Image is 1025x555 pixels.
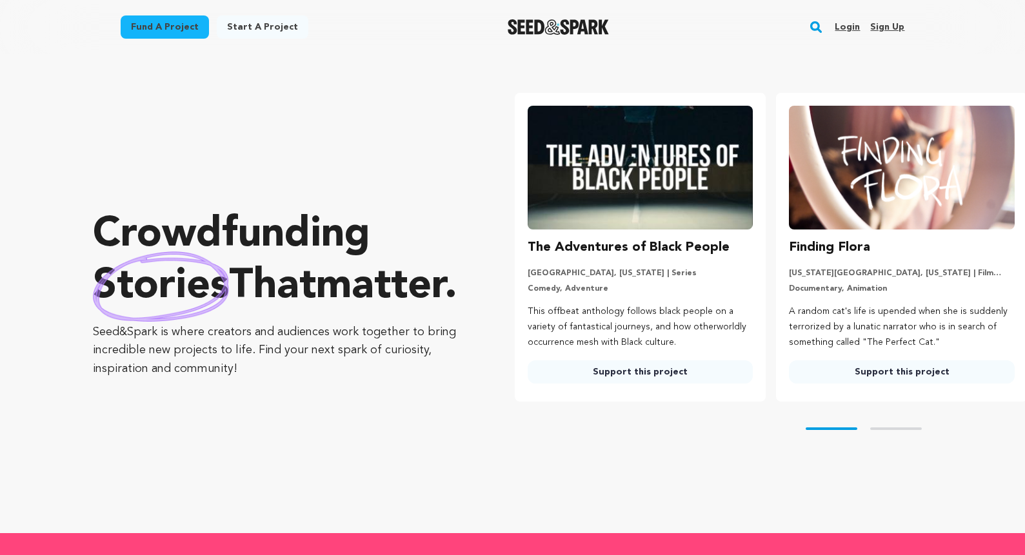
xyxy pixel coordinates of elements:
a: Support this project [528,360,753,384]
h3: Finding Flora [789,237,870,258]
p: This offbeat anthology follows black people on a variety of fantastical journeys, and how otherwo... [528,304,753,350]
a: Support this project [789,360,1015,384]
p: [GEOGRAPHIC_DATA], [US_STATE] | Series [528,268,753,278]
img: Seed&Spark Logo Dark Mode [508,19,609,35]
img: hand sketched image [93,251,229,322]
p: Documentary, Animation [789,284,1015,294]
img: The Adventures of Black People image [528,106,753,229]
a: Seed&Spark Homepage [508,19,609,35]
p: A random cat's life is upended when she is suddenly terrorized by a lunatic narrator who is in se... [789,304,1015,350]
a: Sign up [870,17,904,37]
img: Finding Flora image [789,106,1015,229]
p: Comedy, Adventure [528,284,753,294]
p: Seed&Spark is where creators and audiences work together to bring incredible new projects to life... [93,323,463,378]
a: Login [835,17,860,37]
h3: The Adventures of Black People [528,237,730,258]
a: Fund a project [121,15,209,39]
p: [US_STATE][GEOGRAPHIC_DATA], [US_STATE] | Film Short [789,268,1015,278]
span: matter [316,266,444,307]
p: Crowdfunding that . [93,209,463,313]
a: Start a project [217,15,308,39]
